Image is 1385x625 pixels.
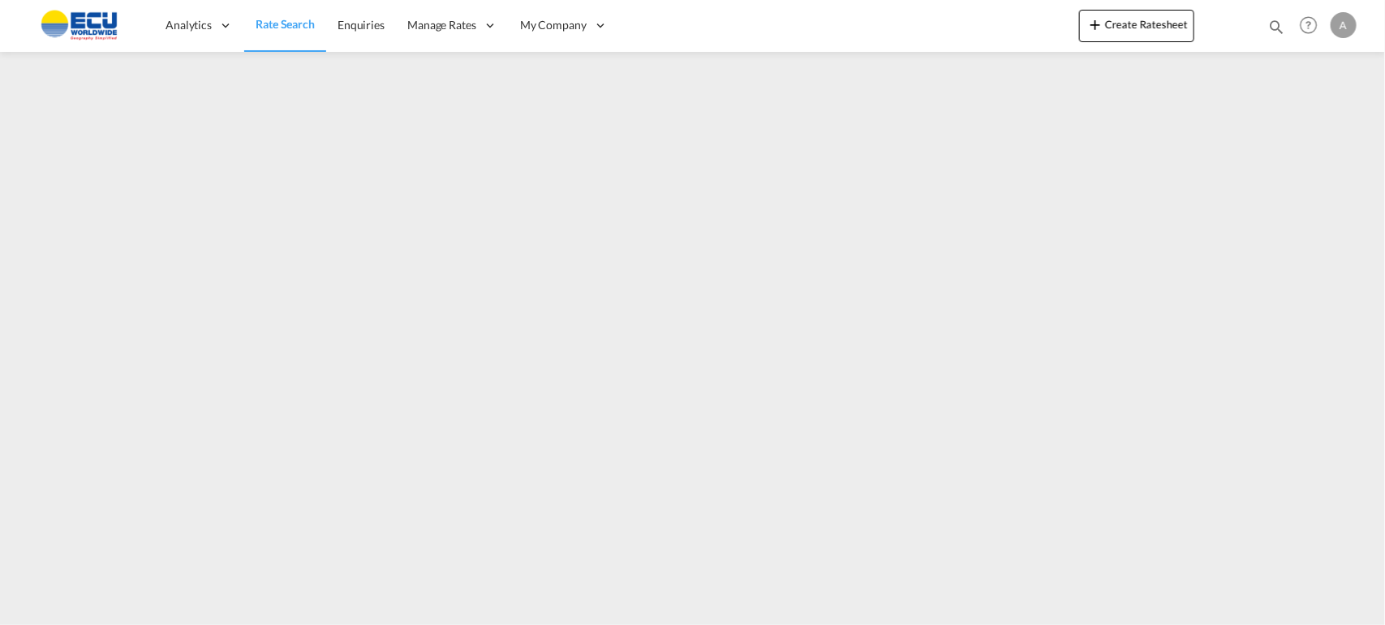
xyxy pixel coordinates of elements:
[338,18,385,32] span: Enquiries
[166,17,212,33] span: Analytics
[256,17,315,31] span: Rate Search
[1086,15,1105,34] md-icon: icon-plus 400-fg
[1331,12,1357,38] div: A
[1267,18,1285,36] md-icon: icon-magnify
[1295,11,1331,41] div: Help
[407,17,476,33] span: Manage Rates
[24,7,134,44] img: 6cccb1402a9411edb762cf9624ab9cda.png
[1295,11,1323,39] span: Help
[520,17,587,33] span: My Company
[1079,10,1194,42] button: icon-plus 400-fgCreate Ratesheet
[1267,18,1285,42] div: icon-magnify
